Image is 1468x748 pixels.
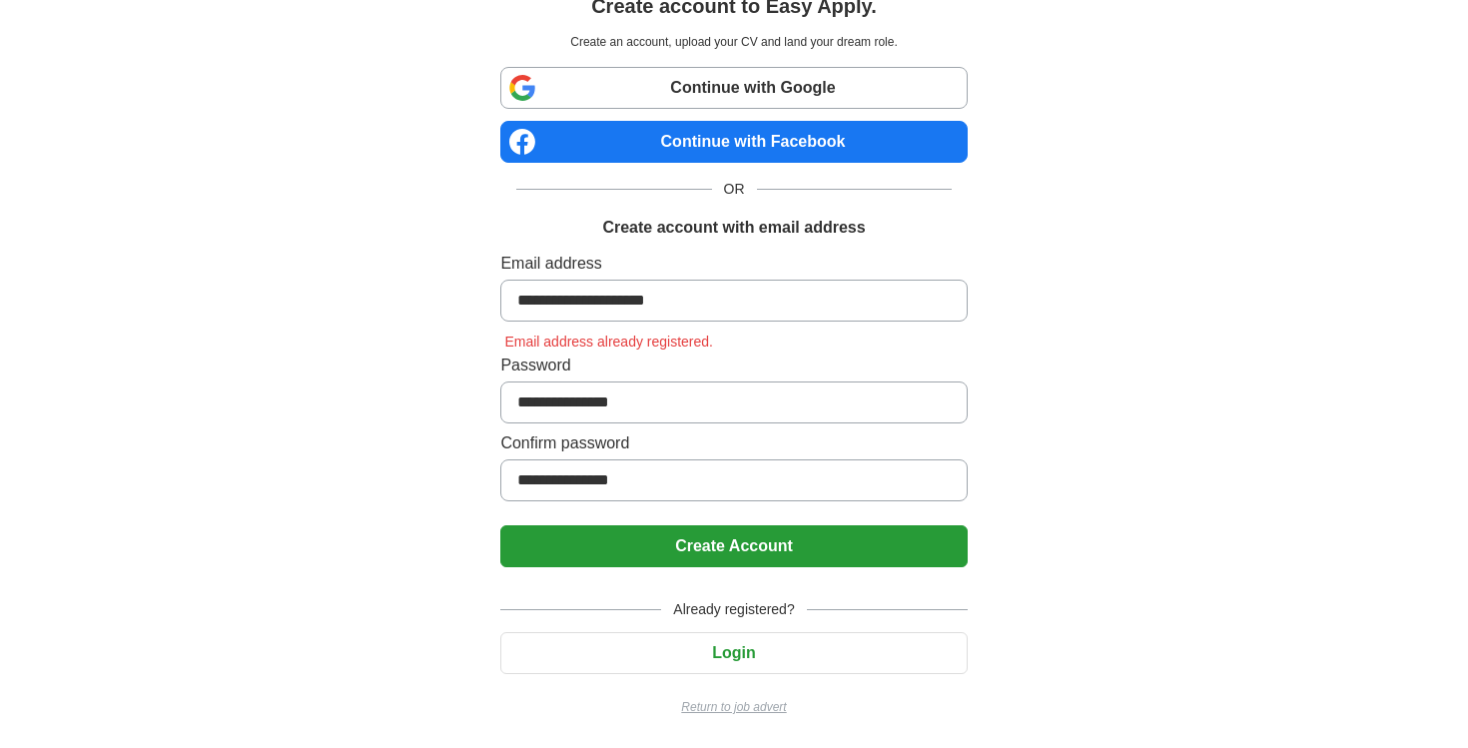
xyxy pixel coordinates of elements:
[500,632,967,674] button: Login
[500,334,717,350] span: Email address already registered.
[661,599,806,620] span: Already registered?
[500,431,967,455] label: Confirm password
[500,252,967,276] label: Email address
[504,33,963,51] p: Create an account, upload your CV and land your dream role.
[500,698,967,716] a: Return to job advert
[500,644,967,661] a: Login
[712,179,757,200] span: OR
[500,121,967,163] a: Continue with Facebook
[500,67,967,109] a: Continue with Google
[602,216,865,240] h1: Create account with email address
[500,525,967,567] button: Create Account
[500,354,967,377] label: Password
